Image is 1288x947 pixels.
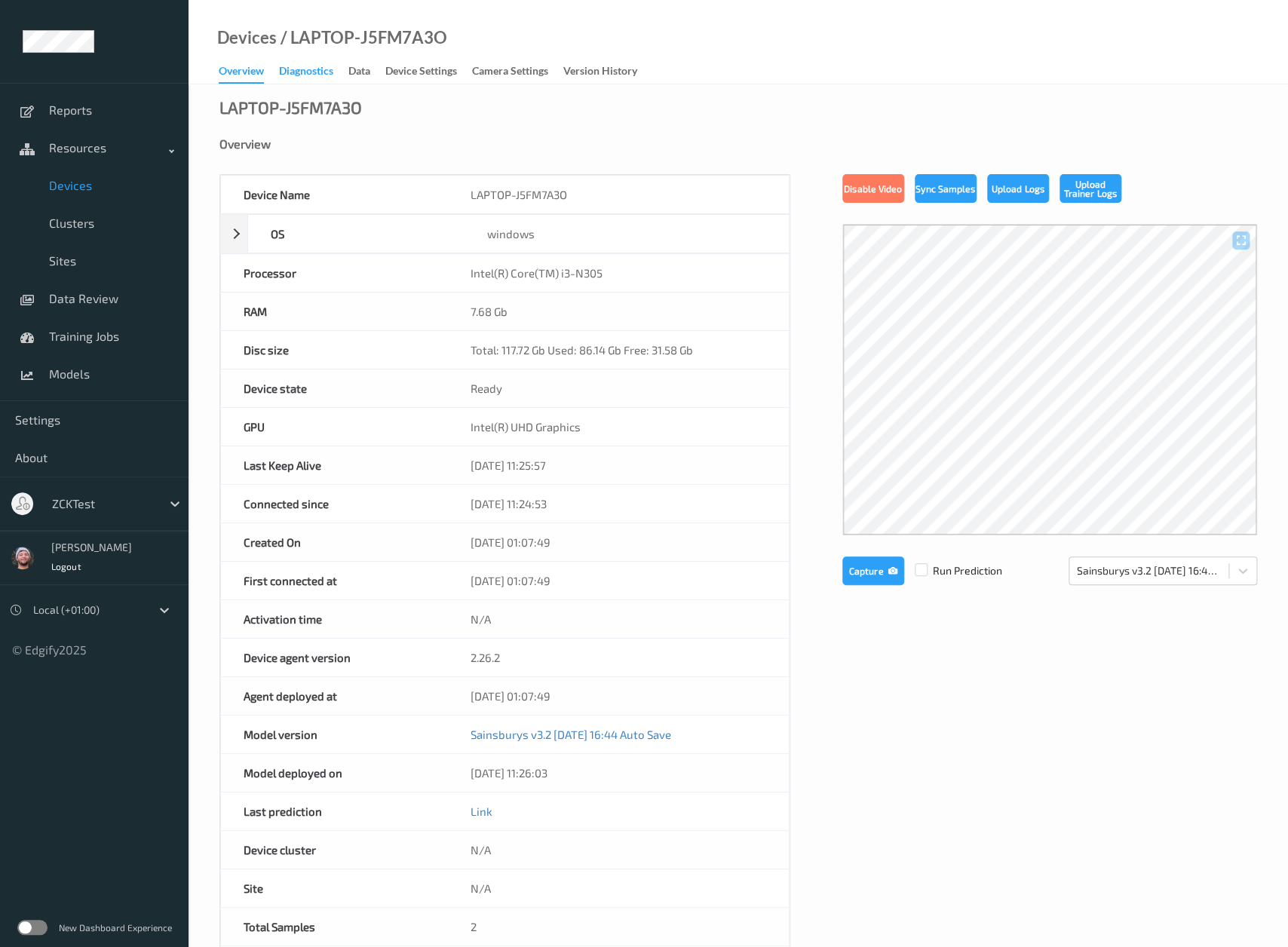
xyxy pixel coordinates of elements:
div: [DATE] 01:07:49 [448,562,789,599]
div: Device agent version [221,639,448,676]
div: Device cluster [221,831,448,869]
div: [DATE] 11:26:03 [448,754,789,792]
div: Last Keep Alive [221,446,448,484]
div: RAM [221,293,448,330]
div: Overview [219,63,264,84]
div: Overview [219,136,1257,152]
div: [DATE] 11:24:53 [448,485,789,523]
div: Disc size [221,331,448,369]
a: Overview [219,61,279,84]
div: Site [221,869,448,907]
div: 2 [448,908,789,945]
div: Version History [563,63,637,82]
div: LAPTOP-J5FM7A3O [448,176,789,213]
a: Diagnostics [279,61,348,82]
span: Run Prediction [904,563,1002,578]
div: First connected at [221,562,448,599]
div: Diagnostics [279,63,333,82]
div: LAPTOP-J5FM7A3O [219,100,362,115]
div: [DATE] 01:07:49 [448,677,789,715]
a: Data [348,61,385,82]
div: 7.68 Gb [448,293,789,330]
div: Model deployed on [221,754,448,792]
button: Upload Trainer Logs [1060,174,1121,203]
div: Data [348,63,370,82]
div: N/A [448,869,789,907]
div: Last prediction [221,792,448,830]
div: Device Settings [385,63,457,82]
div: Processor [221,254,448,292]
div: Connected since [221,485,448,523]
div: GPU [221,408,448,446]
div: 2.26.2 [448,639,789,676]
div: N/A [448,831,789,869]
div: Device Name [221,176,448,213]
div: Device state [221,369,448,407]
div: Ready [448,369,789,407]
div: [DATE] 01:07:49 [448,523,789,561]
div: windows [465,215,789,253]
div: Total: 117.72 Gb Used: 86.14 Gb Free: 31.58 Gb [448,331,789,369]
div: / LAPTOP-J5FM7A3O [277,30,447,45]
div: Activation time [221,600,448,638]
a: Link [471,804,492,818]
button: Capture [842,556,904,585]
div: Intel(R) UHD Graphics [448,408,789,446]
a: Version History [563,61,652,82]
div: N/A [448,600,789,638]
button: Disable Video [842,174,904,203]
div: Total Samples [221,908,448,945]
div: Created On [221,523,448,561]
a: Devices [217,30,277,45]
button: Upload Logs [987,174,1049,203]
a: Sainsburys v3.2 [DATE] 16:44 Auto Save [471,728,671,741]
a: Device Settings [385,61,472,82]
div: Intel(R) Core(TM) i3-N305 [448,254,789,292]
div: Model version [221,716,448,753]
div: Camera Settings [472,63,548,82]
div: OSwindows [220,214,790,253]
div: Agent deployed at [221,677,448,715]
a: Camera Settings [472,61,563,82]
button: Sync Samples [915,174,977,203]
div: OS [248,215,465,253]
div: [DATE] 11:25:57 [448,446,789,484]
